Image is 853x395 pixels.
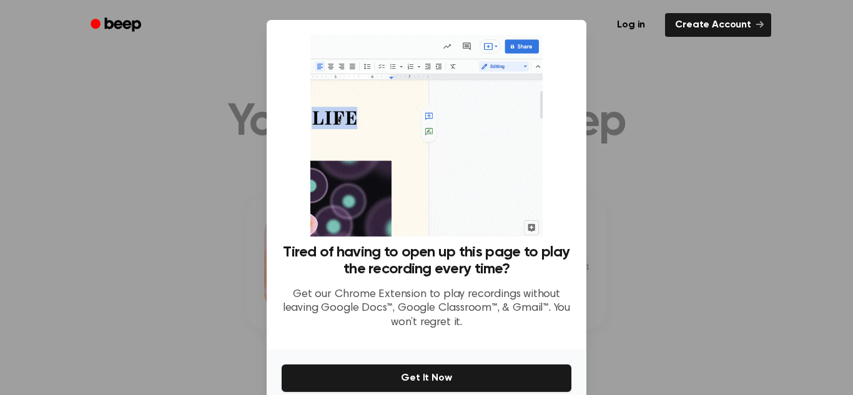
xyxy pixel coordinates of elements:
a: Beep [82,13,152,37]
a: Log in [604,11,658,39]
img: Beep extension in action [310,35,542,237]
button: Get It Now [282,364,571,392]
p: Get our Chrome Extension to play recordings without leaving Google Docs™, Google Classroom™, & Gm... [282,288,571,330]
h3: Tired of having to open up this page to play the recording every time? [282,244,571,278]
a: Create Account [665,13,771,37]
